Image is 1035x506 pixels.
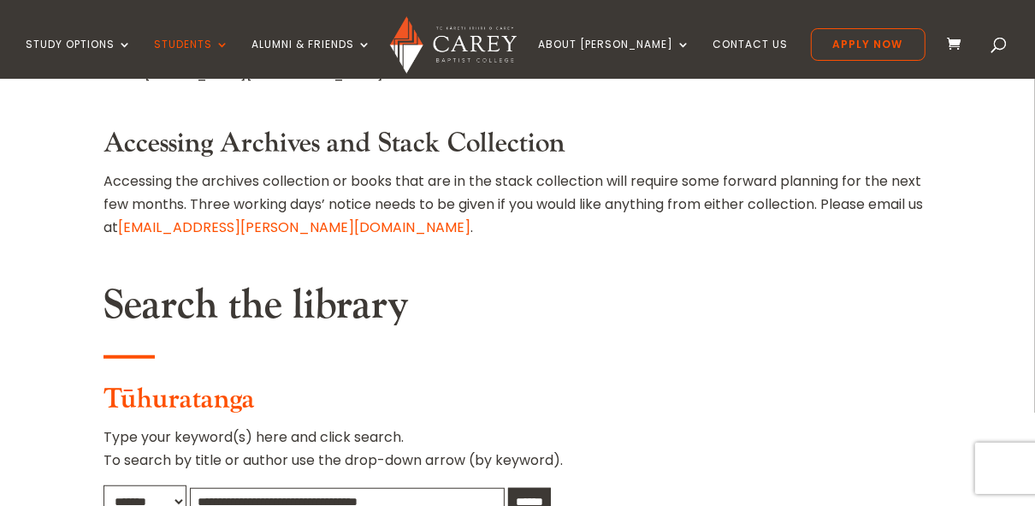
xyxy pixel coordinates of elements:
span: [PERSON_NAME][GEOGRAPHIC_DATA] [145,66,383,83]
a: Apply Now [811,28,926,61]
a: Study Options [26,39,132,79]
h3: Tūhuratanga [103,384,931,425]
h3: Accessing Archives and Stack Collection [103,128,931,169]
a: Students [154,39,229,79]
span: » [103,66,383,83]
a: [EMAIL_ADDRESS][PERSON_NAME][DOMAIN_NAME] [118,217,470,237]
h2: Search the library [103,281,931,339]
a: Home [103,66,139,83]
p: Accessing the archives collection or books that are in the stack collection will require some for... [103,170,931,240]
a: About [PERSON_NAME] [539,39,691,79]
p: Type your keyword(s) here and click search. To search by title or author use the drop-down arrow ... [103,426,931,485]
a: Contact Us [713,39,789,79]
img: Carey Baptist College [390,16,516,74]
a: Alumni & Friends [251,39,371,79]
